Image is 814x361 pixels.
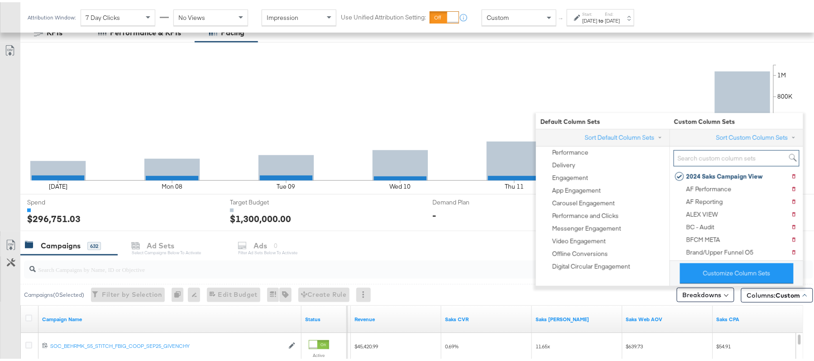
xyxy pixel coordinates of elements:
text: Mon 08 [162,180,182,188]
div: App Engagement [552,184,601,193]
strong: to [598,15,605,22]
div: Pacing [221,25,244,36]
div: [DATE] [605,15,620,22]
text: Thu 11 [505,180,524,188]
div: Digital Circular Engagement [552,260,630,269]
span: 11.65x [536,341,550,347]
input: Search custom column sets [674,148,800,165]
span: Custom [487,11,509,19]
text: Tue 09 [277,180,296,188]
div: BC - Audit [686,221,714,229]
div: KPIs [47,25,62,36]
div: Offline Conversions [552,247,608,256]
button: Sort Custom Column Sets [716,131,800,140]
div: Video Engagement [552,235,606,243]
button: Columns:Custom [741,286,813,300]
span: $639.73 [626,341,643,347]
span: Default Column Sets [536,115,670,124]
div: - [433,206,436,219]
div: 0 [172,285,188,300]
div: $296,751.03 [27,210,81,223]
a: SOC_BEHRMK_S5_STITCH_FBIG_COOP_SEP25_GIVENCHY [50,340,284,348]
div: Messenger Engagement [552,222,621,231]
button: Sort Default Column Sets [584,131,666,140]
div: Performance [552,146,589,155]
div: Campaigns [41,238,81,249]
span: Impression [267,11,298,19]
div: Delivery [552,159,575,167]
span: $54.91 [717,341,731,347]
span: Demand Plan [433,196,501,204]
span: ↑ [557,15,566,19]
div: Attribution Window: [27,12,76,19]
span: No Views [178,11,205,19]
div: $1,300,000.00 [230,210,291,223]
span: Target Budget [230,196,298,204]
span: 7 Day Clicks [86,11,120,19]
div: Performance and Clicks [552,209,619,218]
text: Wed 10 [390,180,411,188]
span: Custom [776,289,800,297]
text: [DATE] [49,180,67,188]
a: Spend divided by Orders [717,313,800,321]
span: $45,420.99 [354,341,378,347]
input: Search Campaigns by Name, ID or Objective [36,255,741,272]
span: Columns: [747,289,800,298]
a: 9/20 Updated [536,313,619,321]
label: Use Unified Attribution Setting: [341,11,426,19]
label: Active [309,350,329,356]
div: Brand/Upper Funnel O5 [686,246,754,255]
div: 2024 Saks Campaign View [686,170,763,179]
span: 0.69% [445,341,459,347]
div: 632 [87,240,101,248]
label: End: [605,9,620,15]
label: Start: [583,9,598,15]
span: Custom Column Sets [670,115,735,124]
a: Omniture Revenue [354,313,438,321]
button: Customize Column Sets [680,261,794,281]
a: 9/20 Updated [626,313,709,321]
div: Campaigns ( 0 Selected) [24,289,84,297]
div: BFCM META [686,233,720,242]
button: Breakdowns [677,285,734,300]
a: Shows the current state of your Ad Campaign. [305,313,343,321]
div: Performance & KPIs [110,25,181,36]
div: Engagement [552,171,588,180]
div: [DATE] [583,15,598,22]
div: Carousel Engagement [552,197,615,205]
a: 9/20 Updated [445,313,528,321]
a: Your campaign name. [42,313,298,321]
div: AF Performance [686,183,732,191]
span: Spend [27,196,95,204]
div: ALEX VIEW [686,208,718,217]
div: AF Reporting [686,195,723,204]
